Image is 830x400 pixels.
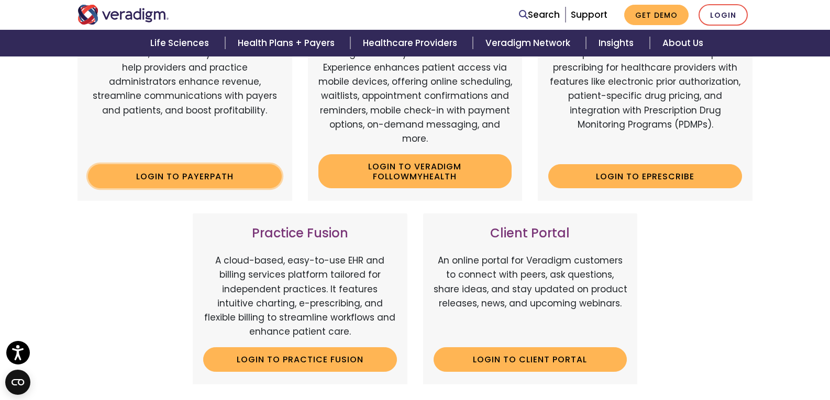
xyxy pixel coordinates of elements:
a: Veradigm Network [473,30,586,56]
a: Healthcare Providers [350,30,473,56]
p: An online portal for Veradigm customers to connect with peers, ask questions, share ideas, and st... [434,254,627,339]
p: A cloud-based, easy-to-use EHR and billing services platform tailored for independent practices. ... [203,254,397,339]
a: Login to Practice Fusion [203,347,397,371]
h3: Practice Fusion [203,226,397,241]
a: Life Sciences [138,30,225,56]
iframe: Drift Chat Widget [629,325,817,387]
a: Search [519,8,560,22]
a: About Us [650,30,716,56]
a: Login to Client Portal [434,347,627,371]
p: Veradigm FollowMyHealth's Mobile Patient Experience enhances patient access via mobile devices, o... [318,47,512,146]
a: Login to Veradigm FollowMyHealth [318,154,512,188]
a: Support [571,8,607,21]
button: Open CMP widget [5,370,30,395]
img: Veradigm logo [78,5,169,25]
a: Login to ePrescribe [548,164,742,188]
h3: Client Portal [434,226,627,241]
a: Health Plans + Payers [225,30,350,56]
p: Web-based, user-friendly solutions that help providers and practice administrators enhance revenu... [88,47,282,156]
a: Login to Payerpath [88,164,282,188]
a: Insights [586,30,649,56]
a: Login [699,4,748,26]
a: Get Demo [624,5,689,25]
p: A comprehensive solution that simplifies prescribing for healthcare providers with features like ... [548,47,742,156]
